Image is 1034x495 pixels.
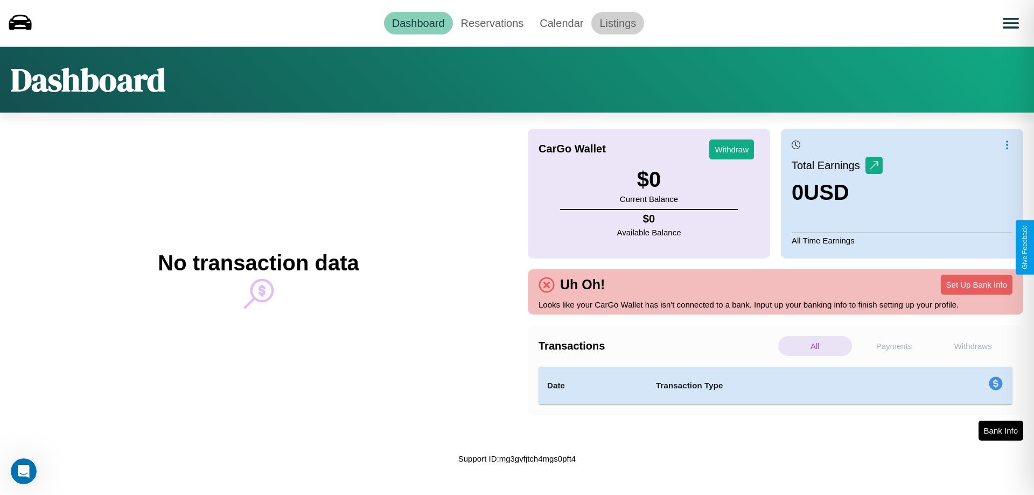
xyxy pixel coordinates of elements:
h4: Transactions [539,340,775,352]
h4: CarGo Wallet [539,143,606,155]
p: All Time Earnings [792,233,1012,248]
h1: Dashboard [11,58,165,102]
a: Listings [591,12,644,34]
p: Available Balance [617,225,681,240]
p: Support ID: mg3gvfjtch4mgs0pft4 [458,451,576,466]
p: Current Balance [620,192,678,206]
h3: 0 USD [792,180,883,205]
table: simple table [539,367,1012,405]
a: Dashboard [384,12,453,34]
a: Reservations [453,12,532,34]
h4: Transaction Type [656,379,900,392]
button: Set Up Bank Info [941,275,1012,295]
p: Payments [857,336,931,356]
iframe: Intercom live chat [11,458,37,484]
p: All [778,336,852,356]
a: Calendar [532,12,591,34]
h4: $ 0 [617,213,681,225]
p: Looks like your CarGo Wallet has isn't connected to a bank. Input up your banking info to finish ... [539,297,1012,312]
p: Total Earnings [792,156,865,175]
button: Bank Info [979,421,1023,441]
h2: No transaction data [158,251,359,275]
h3: $ 0 [620,168,678,192]
button: Open menu [996,8,1026,38]
h4: Uh Oh! [555,277,610,292]
p: Withdraws [936,336,1010,356]
h4: Date [547,379,639,392]
button: Withdraw [709,140,754,159]
div: Give Feedback [1021,226,1029,269]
